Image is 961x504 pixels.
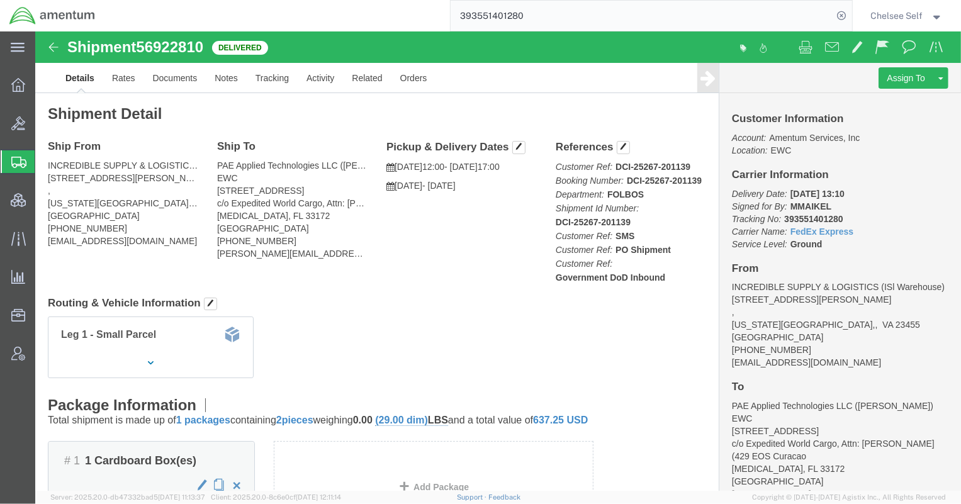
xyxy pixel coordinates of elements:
[211,493,341,501] span: Client: 2025.20.0-8c6e0cf
[9,6,96,25] img: logo
[488,493,520,501] a: Feedback
[457,493,488,501] a: Support
[871,9,923,23] span: Chelsee Self
[35,31,961,491] iframe: FS Legacy Container
[752,492,946,503] span: Copyright © [DATE]-[DATE] Agistix Inc., All Rights Reserved
[158,493,205,501] span: [DATE] 11:13:37
[296,493,341,501] span: [DATE] 12:11:14
[451,1,833,31] input: Search for shipment number, reference number
[50,493,205,501] span: Server: 2025.20.0-db47332bad5
[870,8,944,23] button: Chelsee Self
